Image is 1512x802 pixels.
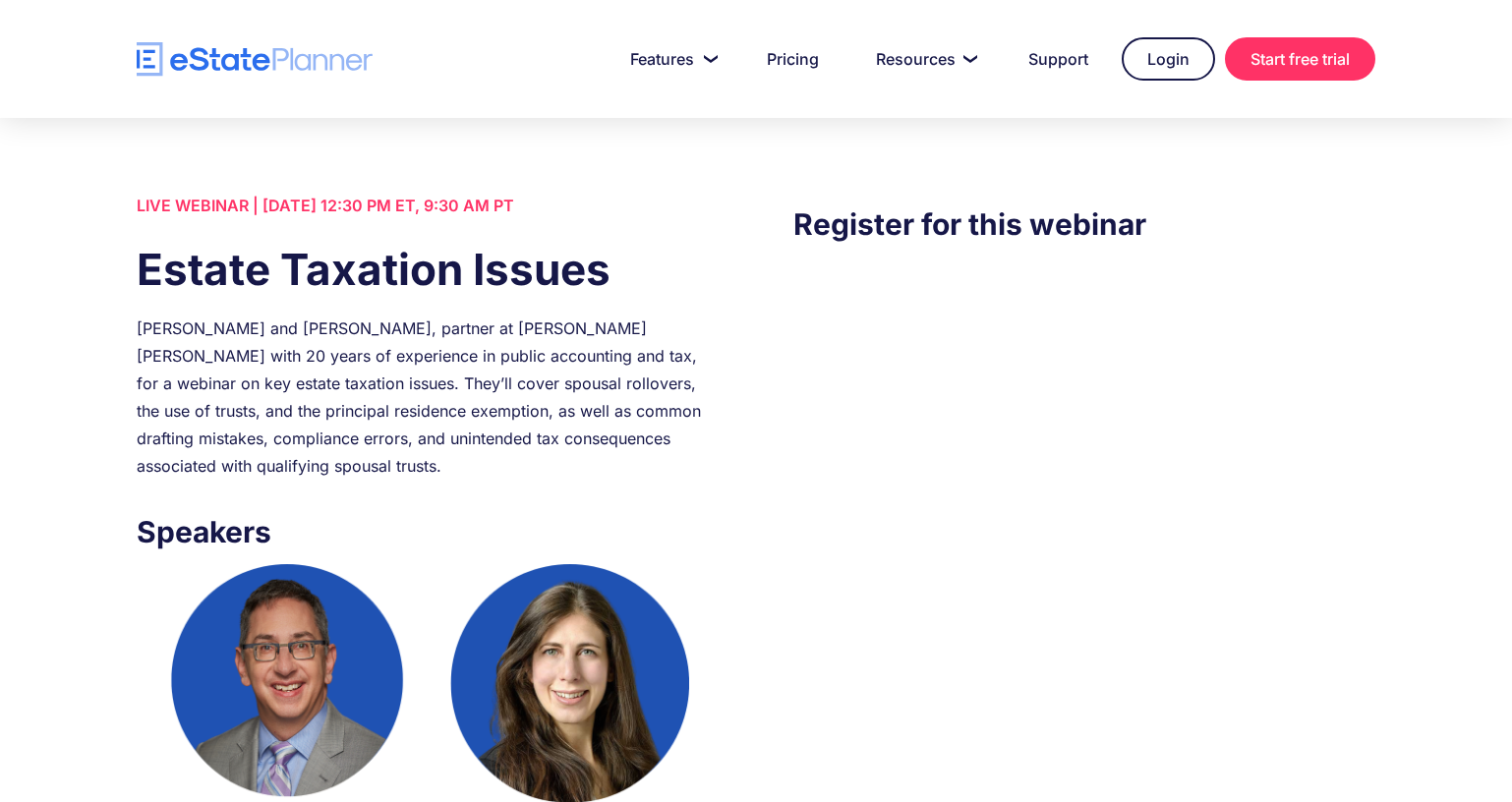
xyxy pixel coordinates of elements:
[1005,39,1112,79] a: Support
[1122,37,1215,81] a: Login
[137,192,719,219] div: LIVE WEBINAR | [DATE] 12:30 PM ET, 9:30 AM PT
[1225,37,1375,81] a: Start free trial
[607,39,733,79] a: Features
[852,39,995,79] a: Resources
[793,201,1375,247] h3: Register for this webinar
[137,239,719,300] h1: Estate Taxation Issues
[137,42,373,77] a: home
[137,509,719,554] h3: Speakers
[793,286,1375,433] iframe: Form 0
[137,315,719,480] div: [PERSON_NAME] and [PERSON_NAME], partner at [PERSON_NAME] [PERSON_NAME] with 20 years of experien...
[743,39,843,79] a: Pricing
